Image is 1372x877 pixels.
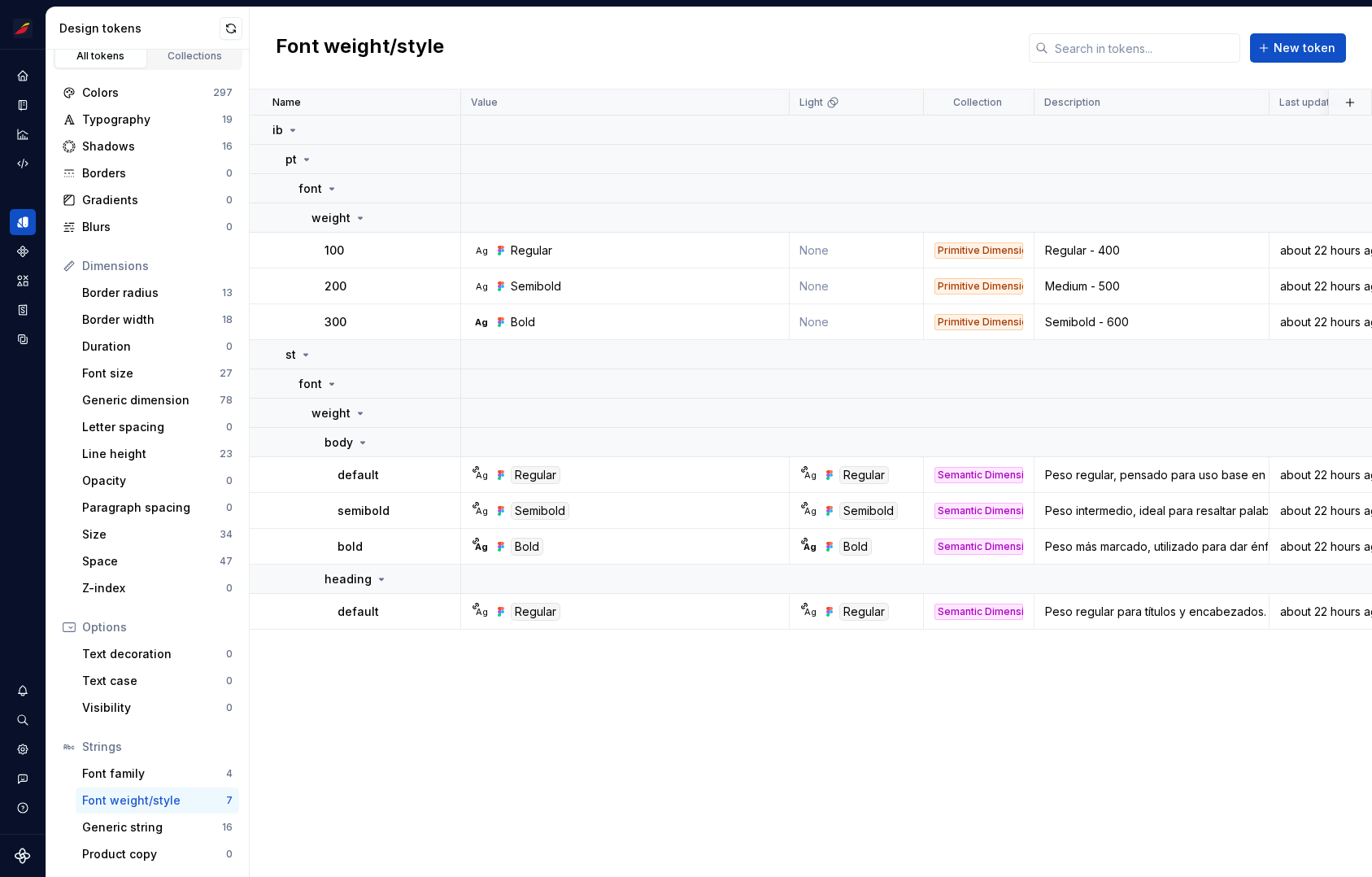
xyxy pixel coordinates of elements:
a: Blurs0 [56,214,239,240]
div: 16 [222,821,233,834]
div: Semantic Dimension [934,467,1023,483]
button: Search ⌘K [10,707,36,733]
a: Letter spacing0 [76,414,239,440]
div: 16 [222,140,233,153]
div: Text case [82,673,226,689]
div: Text decoration [82,646,226,662]
div: Generic string [82,819,222,836]
div: Strings [82,739,233,755]
div: Semibold - 600 [1035,314,1268,330]
td: None [790,233,924,268]
div: Semantic Dimension [934,503,1023,519]
div: Ag [804,469,817,482]
div: Opacity [82,473,226,489]
p: Collection [953,96,1002,109]
div: Design tokens [59,20,220,37]
div: Duration [82,338,226,355]
a: Storybook stories [10,297,36,323]
a: Z-index0 [76,575,239,601]
a: Typography19 [56,107,239,133]
button: Notifications [10,678,36,704]
div: 78 [220,394,233,407]
div: Semibold [511,502,569,520]
p: 300 [324,314,346,330]
p: Last updated [1279,96,1343,109]
div: 0 [226,167,233,180]
div: Ag [475,504,488,517]
a: Opacity0 [76,468,239,494]
div: 0 [226,582,233,595]
div: 0 [226,848,233,861]
div: Space [82,553,220,569]
td: None [790,304,924,340]
a: Border width18 [76,307,239,333]
div: Regular [839,603,889,621]
div: Primitive Dimension [934,314,1023,330]
a: Code automation [10,151,36,177]
a: Line height23 [76,441,239,467]
div: Semibold [511,278,561,295]
a: Assets [10,268,36,294]
div: Semibold [839,502,898,520]
a: Documentation [10,92,36,118]
a: Text decoration0 [76,641,239,667]
div: Options [82,619,233,635]
div: Peso regular, pensado para uso base en textos corridos y garantizar legibilidad en la mayoría de ... [1035,467,1268,483]
p: font [298,181,322,197]
div: Ag [475,244,488,257]
div: Regular - 400 [1035,242,1268,259]
div: Analytics [10,121,36,147]
div: Blurs [82,219,226,235]
div: 0 [226,474,233,487]
div: 297 [213,86,233,99]
div: Shadows [82,138,222,155]
div: Bold [511,314,535,330]
div: 13 [222,286,233,299]
span: New token [1274,40,1335,56]
p: 100 [324,242,344,259]
div: Line height [82,446,220,462]
div: 19 [222,113,233,126]
img: 55604660-494d-44a9-beb2-692398e9940a.png [13,19,33,38]
a: Home [10,63,36,89]
div: 0 [226,194,233,207]
button: Contact support [10,766,36,792]
div: 0 [226,701,233,714]
div: Ag [804,504,817,517]
div: 0 [226,648,233,661]
div: Borders [82,165,226,181]
div: Ag [475,605,488,618]
p: Value [471,96,498,109]
a: Components [10,238,36,264]
div: 0 [226,220,233,233]
p: weight [311,405,351,421]
p: st [285,347,296,363]
div: Paragraph spacing [82,500,226,516]
div: Letter spacing [82,419,226,435]
a: Size34 [76,521,239,548]
div: Product copy [82,846,226,862]
a: Data sources [10,326,36,352]
a: Space47 [76,548,239,574]
div: Ag [475,469,488,482]
div: Primitive Dimension [934,278,1023,295]
div: 23 [220,447,233,460]
div: Semantic Dimension [934,539,1023,555]
div: 7 [226,794,233,807]
div: 0 [226,340,233,353]
p: heading [324,571,372,587]
div: 18 [222,313,233,326]
div: All tokens [60,50,142,63]
h2: Font weight/style [276,33,444,63]
a: Generic string16 [76,814,239,840]
svg: Supernova Logo [15,848,31,864]
div: Size [82,526,220,543]
div: Generic dimension [82,392,220,408]
div: Ag [804,605,817,618]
